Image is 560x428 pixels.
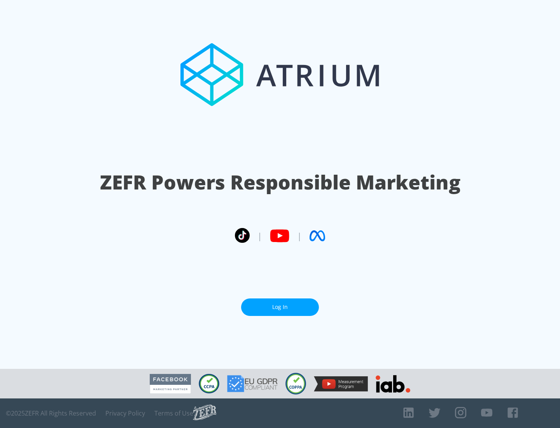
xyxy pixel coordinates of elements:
img: COPPA Compliant [285,373,306,395]
a: Log In [241,298,319,316]
a: Privacy Policy [105,409,145,417]
img: GDPR Compliant [227,375,278,392]
img: YouTube Measurement Program [314,376,368,391]
img: Facebook Marketing Partner [150,374,191,394]
img: CCPA Compliant [199,374,219,393]
span: © 2025 ZEFR All Rights Reserved [6,409,96,417]
img: IAB [376,375,410,393]
h1: ZEFR Powers Responsible Marketing [100,169,460,196]
span: | [297,230,302,242]
a: Terms of Use [154,409,193,417]
span: | [257,230,262,242]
